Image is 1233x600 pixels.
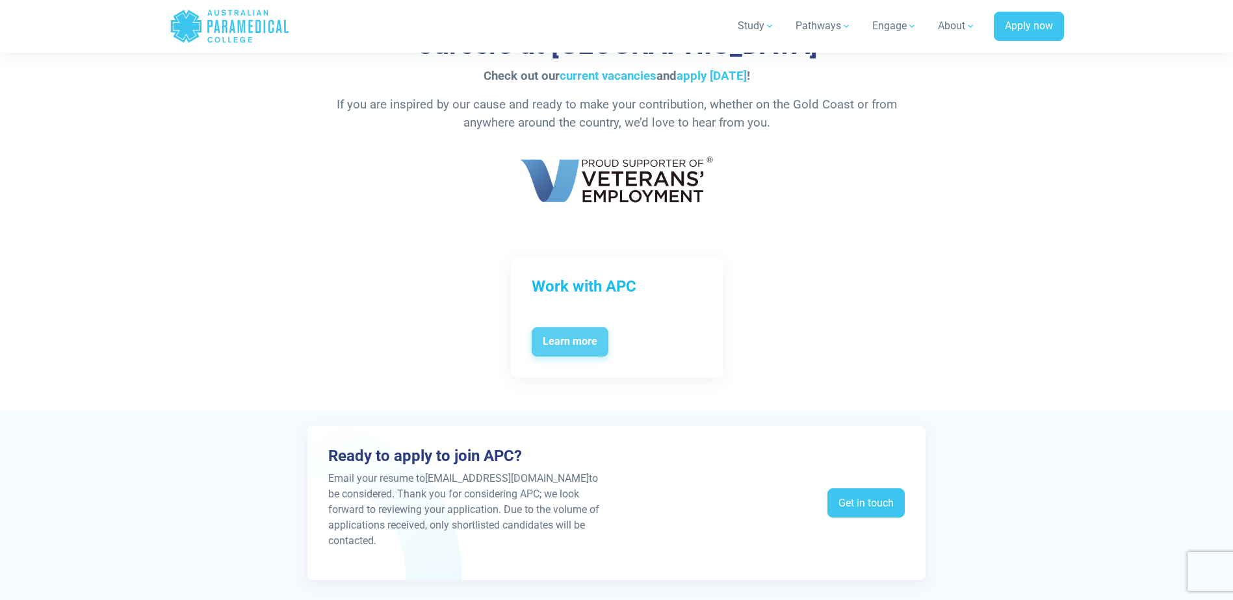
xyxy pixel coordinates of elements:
span: Learn more [532,327,608,357]
a: apply [DATE] [677,69,747,83]
a: Work with APC Learn more [511,256,723,377]
h3: Work with APC [532,277,702,296]
a: About [930,8,983,44]
a: Study [730,8,783,44]
a: Apply now [994,12,1064,42]
span: Check out our and ! [484,69,750,83]
a: Pathways [788,8,859,44]
span: If you are inspired by our cause and ready to make your contribution, whether on the Gold Coast o... [337,97,897,130]
a: Australian Paramedical College [170,5,290,47]
a: Engage [864,8,925,44]
a: current vacancies [560,69,656,83]
h3: Ready to apply to join APC? [328,447,608,466]
img: Proud Supporters of Veterans' Employment Australian Paramedical College [506,142,727,217]
p: Email your resume to [EMAIL_ADDRESS][DOMAIN_NAME] to be considered. Thank you for considering APC... [328,471,608,549]
a: Get in touch [827,488,905,518]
